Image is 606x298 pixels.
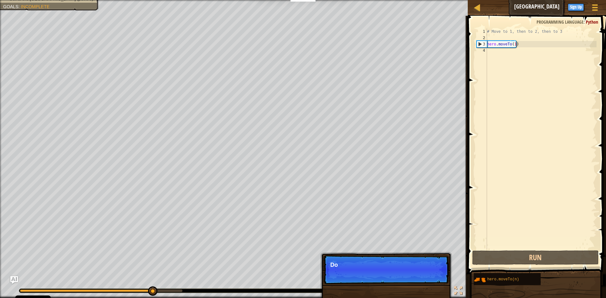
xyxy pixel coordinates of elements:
[477,41,487,47] div: 3
[477,28,487,35] div: 1
[472,250,599,265] button: Run
[18,4,21,9] span: :
[452,285,465,298] button: Toggle fullscreen
[474,274,486,286] img: portrait.png
[330,262,442,268] p: Do
[477,35,487,41] div: 2
[568,3,584,11] button: Sign Up
[534,3,545,9] span: Ask AI
[537,19,584,25] span: Programming language
[586,19,598,25] span: Python
[531,1,548,13] button: Ask AI
[21,4,50,9] span: Incomplete
[551,3,561,9] span: Hints
[587,1,603,16] button: Show game menu
[584,19,586,25] span: :
[10,276,18,284] button: Ask AI
[477,47,487,54] div: 4
[487,277,519,282] span: hero.moveTo(n)
[3,4,18,9] span: Goals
